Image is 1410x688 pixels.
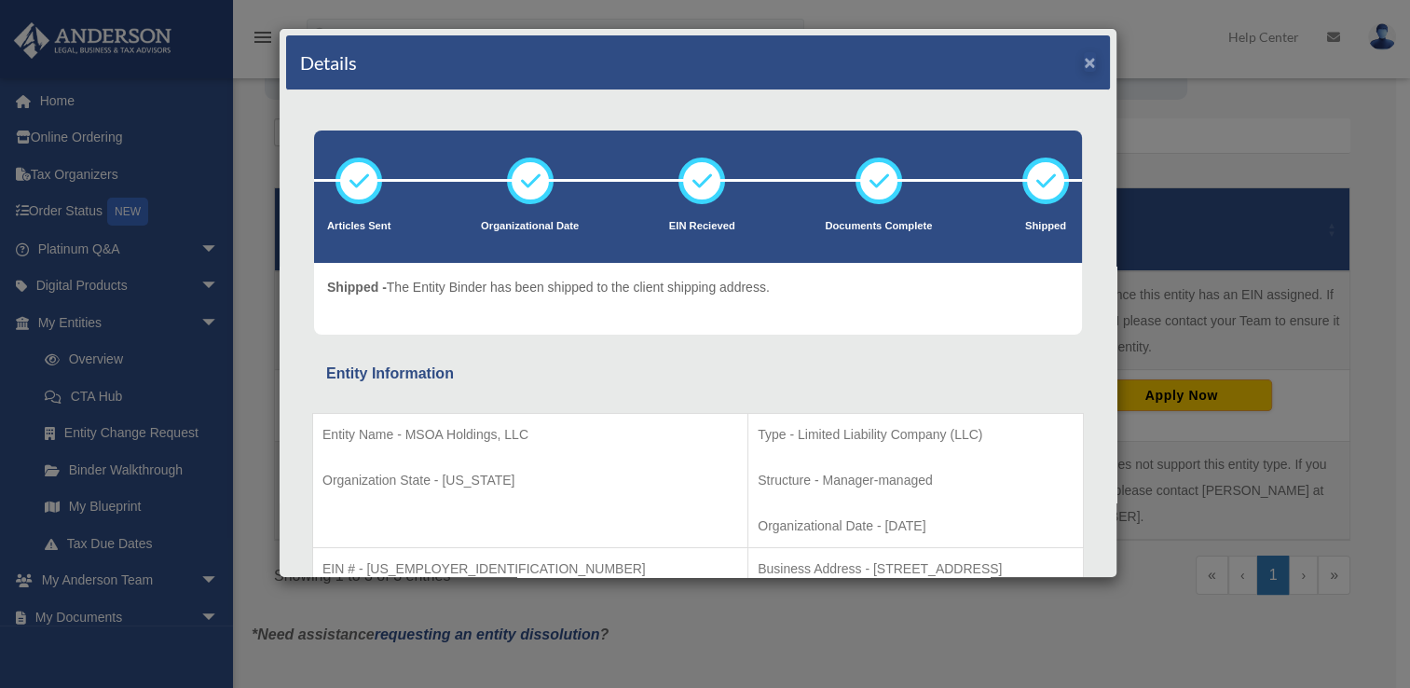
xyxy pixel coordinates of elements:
[322,557,738,581] p: EIN # - [US_EMPLOYER_IDENTIFICATION_NUMBER]
[300,49,357,76] h4: Details
[825,217,932,236] p: Documents Complete
[322,423,738,447] p: Entity Name - MSOA Holdings, LLC
[758,469,1074,492] p: Structure - Manager-managed
[322,469,738,492] p: Organization State - [US_STATE]
[481,217,579,236] p: Organizational Date
[326,361,1070,387] div: Entity Information
[327,276,770,299] p: The Entity Binder has been shipped to the client shipping address.
[758,515,1074,538] p: Organizational Date - [DATE]
[327,280,387,295] span: Shipped -
[327,217,390,236] p: Articles Sent
[669,217,735,236] p: EIN Recieved
[758,423,1074,447] p: Type - Limited Liability Company (LLC)
[1084,52,1096,72] button: ×
[758,557,1074,581] p: Business Address - [STREET_ADDRESS]
[1022,217,1069,236] p: Shipped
